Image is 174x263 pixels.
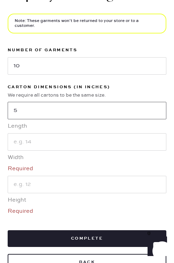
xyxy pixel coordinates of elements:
[8,91,166,99] div: We require all cartons to be the same size.
[141,232,171,262] iframe: Front Chat
[8,165,166,173] div: Required
[8,196,166,204] div: Height
[15,18,159,29] div: Note: These garments won’t be returned to your store or to a customer.
[8,176,166,193] input: e.g. 12
[8,83,166,91] div: Carton dimensions (in inches)
[8,153,166,162] div: Width
[8,207,166,216] div: Required
[8,122,166,130] div: Length
[8,133,166,151] input: e.g. 14
[8,57,166,75] input: e.g. 7
[8,230,166,247] button: Complete
[8,46,166,54] label: Number of garments
[8,102,166,119] input: e.g. 20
